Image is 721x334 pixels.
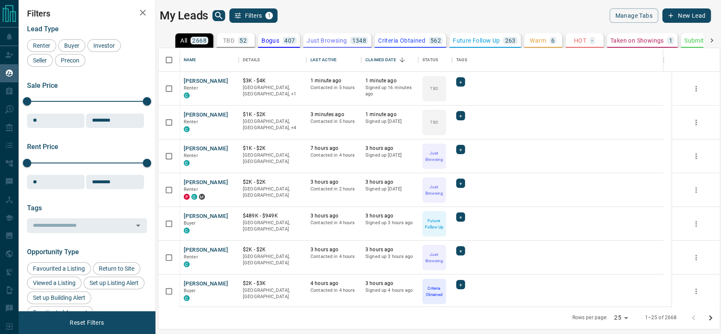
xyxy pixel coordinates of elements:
button: [PERSON_NAME] [184,111,228,119]
p: West End, East End, Midtown | Central, Toronto [243,118,302,131]
p: Signed up 4 hours ago [365,287,414,294]
div: Details [239,48,306,72]
button: [PERSON_NAME] [184,246,228,254]
span: Favourited a Listing [30,265,88,272]
div: Tags [456,48,467,72]
div: Seller [27,54,53,67]
p: Just Browsing [423,150,445,163]
div: Name [180,48,239,72]
span: + [459,280,462,289]
p: 3 hours ago [365,145,414,152]
button: Manage Tabs [609,8,658,23]
div: Details [243,48,260,72]
div: condos.ca [184,160,190,166]
p: TBD [430,119,438,125]
p: $1K - $2K [243,145,302,152]
span: + [459,247,462,255]
p: 3 hours ago [310,246,357,253]
p: Signed up [DATE] [365,118,414,125]
button: more [690,150,702,163]
span: Set up Listing Alert [87,280,141,286]
div: Renter [27,39,56,52]
p: Taken on Showings [610,38,664,43]
span: + [459,179,462,187]
span: Return to Site [96,265,137,272]
p: Toronto [243,84,302,98]
button: [PERSON_NAME] [184,145,228,153]
p: 2668 [192,38,207,43]
span: Seller [30,57,50,64]
p: Contacted in 4 hours [310,220,357,226]
span: Buyer [61,42,82,49]
p: $1K - $2K [243,111,302,118]
h2: Filters [27,8,147,19]
span: + [459,213,462,221]
button: [PERSON_NAME] [184,212,228,220]
span: Opportunity Type [27,248,79,256]
p: 3 hours ago [365,212,414,220]
span: Sale Price [27,81,58,90]
p: 7 hours ago [310,145,357,152]
button: more [690,116,702,129]
p: All [180,38,187,43]
div: condos.ca [184,126,190,132]
p: 263 [505,38,515,43]
div: Investor [87,39,121,52]
p: Contacted in 4 hours [310,287,357,294]
p: Criteria Obtained [378,38,425,43]
span: Renter [184,85,198,91]
div: + [456,179,465,188]
p: [GEOGRAPHIC_DATA], [GEOGRAPHIC_DATA] [243,152,302,165]
p: Signed up 3 hours ago [365,220,414,226]
span: Buyer [184,288,196,293]
p: 3 hours ago [365,179,414,186]
p: 1 minute ago [365,77,414,84]
h1: My Leads [160,9,208,22]
p: 1 minute ago [365,111,414,118]
div: Name [184,48,196,72]
span: Lead Type [27,25,59,33]
p: 3 minutes ago [310,111,357,118]
p: Contacted in 5 hours [310,84,357,91]
p: Bogus [261,38,279,43]
div: Set up Listing Alert [84,277,144,289]
p: TBD [430,85,438,92]
p: Signed up 3 hours ago [365,253,414,260]
p: 6 [551,38,555,43]
p: Signed up [DATE] [365,152,414,159]
p: 3 hours ago [365,280,414,287]
p: 1 minute ago [310,77,357,84]
p: 1348 [352,38,366,43]
div: Buyer [58,39,85,52]
span: Precon [58,57,82,64]
span: + [459,145,462,154]
span: Renter [184,153,198,158]
p: Contacted in 5 hours [310,118,357,125]
span: Rent Price [27,143,58,151]
p: 4 hours ago [310,280,357,287]
button: Reset Filters [64,315,109,330]
span: Set up Building Alert [30,294,88,301]
div: Set up Building Alert [27,291,91,304]
p: $2K - $2K [243,179,302,186]
p: 3 hours ago [310,212,357,220]
button: New Lead [662,8,711,23]
button: more [690,184,702,196]
p: $3K - $4K [243,77,302,84]
div: condos.ca [184,261,190,267]
div: + [456,145,465,154]
div: 25 [611,312,631,324]
button: [PERSON_NAME] [184,179,228,187]
button: more [690,82,702,95]
div: condos.ca [184,295,190,301]
button: [PERSON_NAME] [184,77,228,85]
p: HOT [574,38,586,43]
span: + [459,78,462,86]
div: Return to Site [93,262,140,275]
p: $489K - $949K [243,212,302,220]
p: - [591,38,593,43]
div: Status [422,48,438,72]
span: Renter [184,187,198,192]
span: Tags [27,204,42,212]
p: Just Browsing [307,38,347,43]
